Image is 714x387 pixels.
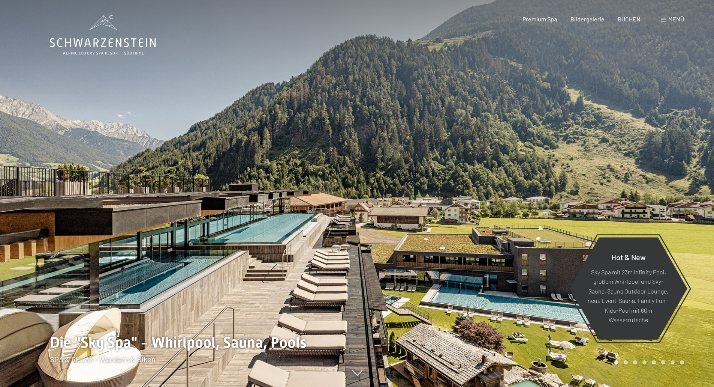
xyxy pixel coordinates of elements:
div: Carousel Pagination [612,360,684,364]
div: Carousel Page 2 [624,360,628,364]
div: Carousel Page 4 [642,360,647,364]
a: Hot & New Sky Spa mit 23m Infinity Pool, großem Whirlpool und Sky-Sauna, Sauna Outdoor Lounge, ne... [569,237,688,340]
div: Carousel Page 3 [633,360,637,364]
div: Carousel Page 7 [671,360,675,364]
a: BUCHEN [618,15,641,23]
span: Hot & New [611,252,646,261]
p: Sky Spa mit 23m Infinity Pool, großem Whirlpool und Sky-Sauna, Sauna Outdoor Lounge, neue Event-S... [588,267,669,325]
div: Carousel Page 5 [652,360,656,364]
span: Menü [668,15,684,23]
div: Carousel Page 8 [680,360,684,364]
a: Bildergalerie [570,15,605,23]
a: Premium Spa [522,15,557,23]
div: Carousel Page 6 [661,360,665,364]
div: Carousel Page 1 (Current Slide) [614,360,618,364]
